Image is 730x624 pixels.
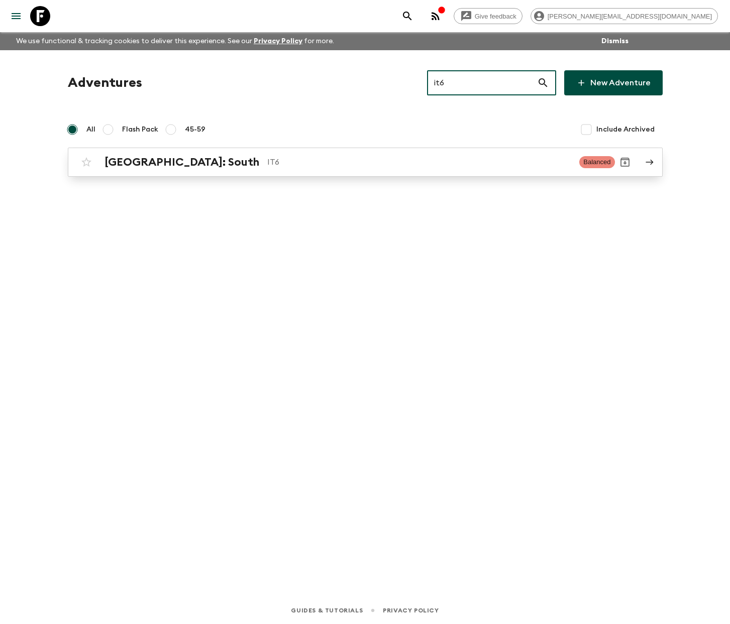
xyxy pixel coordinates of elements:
[454,8,523,24] a: Give feedback
[383,605,439,616] a: Privacy Policy
[12,32,338,50] p: We use functional & tracking cookies to deliver this experience. See our for more.
[254,38,302,45] a: Privacy Policy
[6,6,26,26] button: menu
[185,124,205,135] span: 45-59
[291,605,363,616] a: Guides & Tutorials
[615,152,635,172] button: Archive
[579,156,614,168] span: Balanced
[427,69,537,97] input: e.g. AR1, Argentina
[596,124,655,135] span: Include Archived
[105,156,259,169] h2: [GEOGRAPHIC_DATA]: South
[68,73,142,93] h1: Adventures
[68,148,663,177] a: [GEOGRAPHIC_DATA]: SouthIT6BalancedArchive
[122,124,158,135] span: Flash Pack
[531,8,718,24] div: [PERSON_NAME][EMAIL_ADDRESS][DOMAIN_NAME]
[542,13,717,20] span: [PERSON_NAME][EMAIL_ADDRESS][DOMAIN_NAME]
[86,124,95,135] span: All
[564,70,663,95] a: New Adventure
[267,156,572,168] p: IT6
[599,34,631,48] button: Dismiss
[469,13,522,20] span: Give feedback
[397,6,418,26] button: search adventures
